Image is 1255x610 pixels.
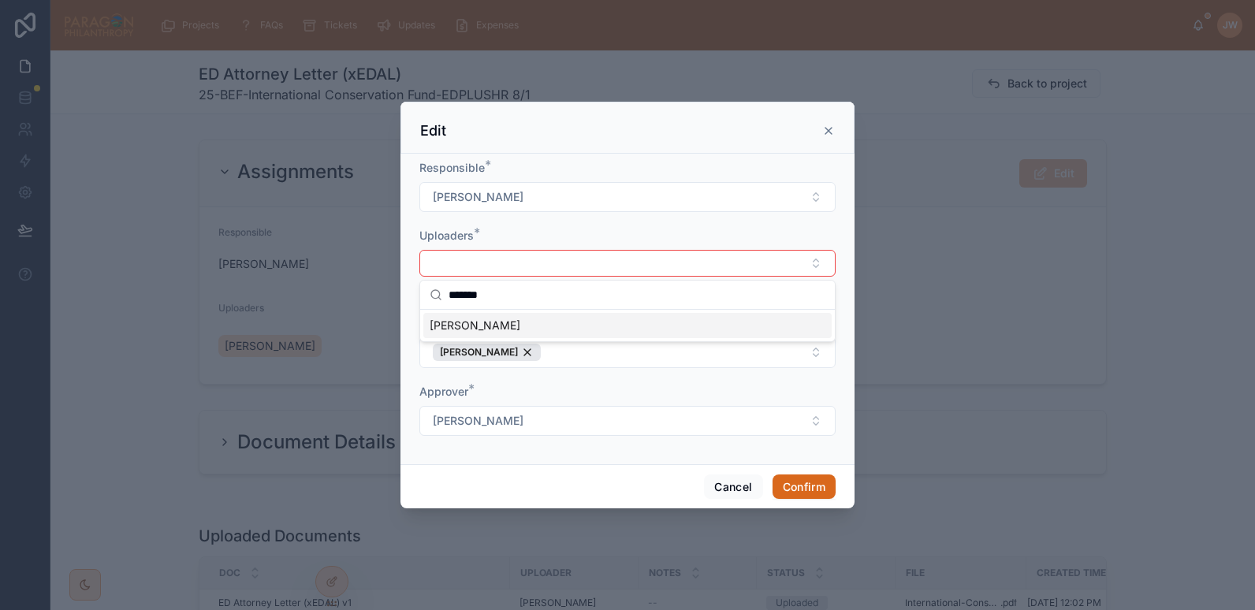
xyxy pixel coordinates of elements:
button: Cancel [704,474,762,500]
span: Responsible [419,161,485,174]
span: [PERSON_NAME] [433,413,523,429]
button: Unselect 29 [433,344,541,361]
span: [PERSON_NAME] [433,189,523,205]
button: Select Button [419,406,836,436]
button: Confirm [773,474,836,500]
h3: Edit [420,121,446,140]
button: Select Button [419,182,836,212]
button: Select Button [419,250,836,277]
span: Approver [419,385,468,398]
button: Select Button [419,337,836,368]
span: Uploaders [419,229,474,242]
div: Suggestions [420,310,835,341]
span: [PERSON_NAME] [440,346,518,359]
span: [PERSON_NAME] [430,318,520,333]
